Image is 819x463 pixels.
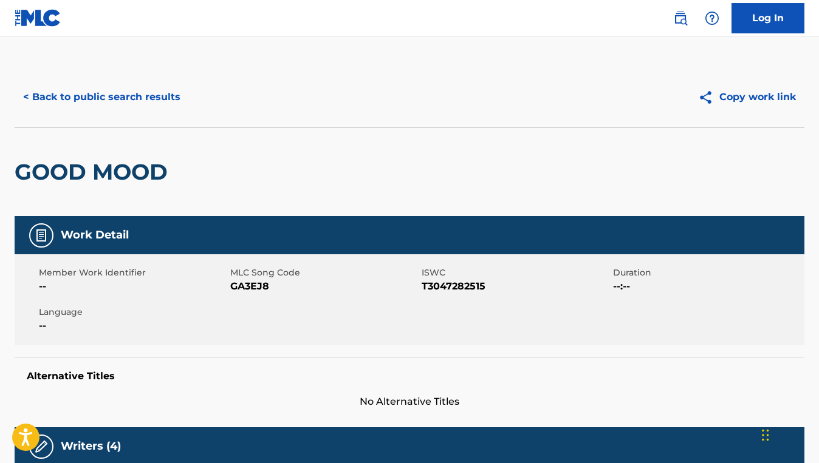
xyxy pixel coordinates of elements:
img: help [705,11,719,25]
span: Language [39,306,227,319]
span: ISWC [422,266,610,279]
img: Work Detail [34,228,49,243]
img: Writers [34,439,49,454]
div: Help [700,6,724,30]
h5: Work Detail [61,228,129,242]
span: Duration [613,266,801,279]
h5: Alternative Titles [27,370,792,382]
span: T3047282515 [422,279,610,294]
span: --:-- [613,279,801,294]
h2: GOOD MOOD [15,158,174,186]
a: Log In [732,3,804,33]
iframe: Chat Widget [758,405,819,463]
img: search [673,11,688,25]
img: MLC Logo [15,9,61,27]
a: Public Search [668,6,693,30]
span: MLC Song Code [230,266,419,279]
span: No Alternative Titles [15,394,804,409]
img: Copy work link [698,90,719,105]
span: Member Work Identifier [39,266,227,279]
div: Drag [762,417,769,453]
span: -- [39,319,227,333]
button: < Back to public search results [15,82,189,112]
span: GA3EJ8 [230,279,419,294]
button: Copy work link [690,82,804,112]
h5: Writers (4) [61,439,121,453]
span: -- [39,279,227,294]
